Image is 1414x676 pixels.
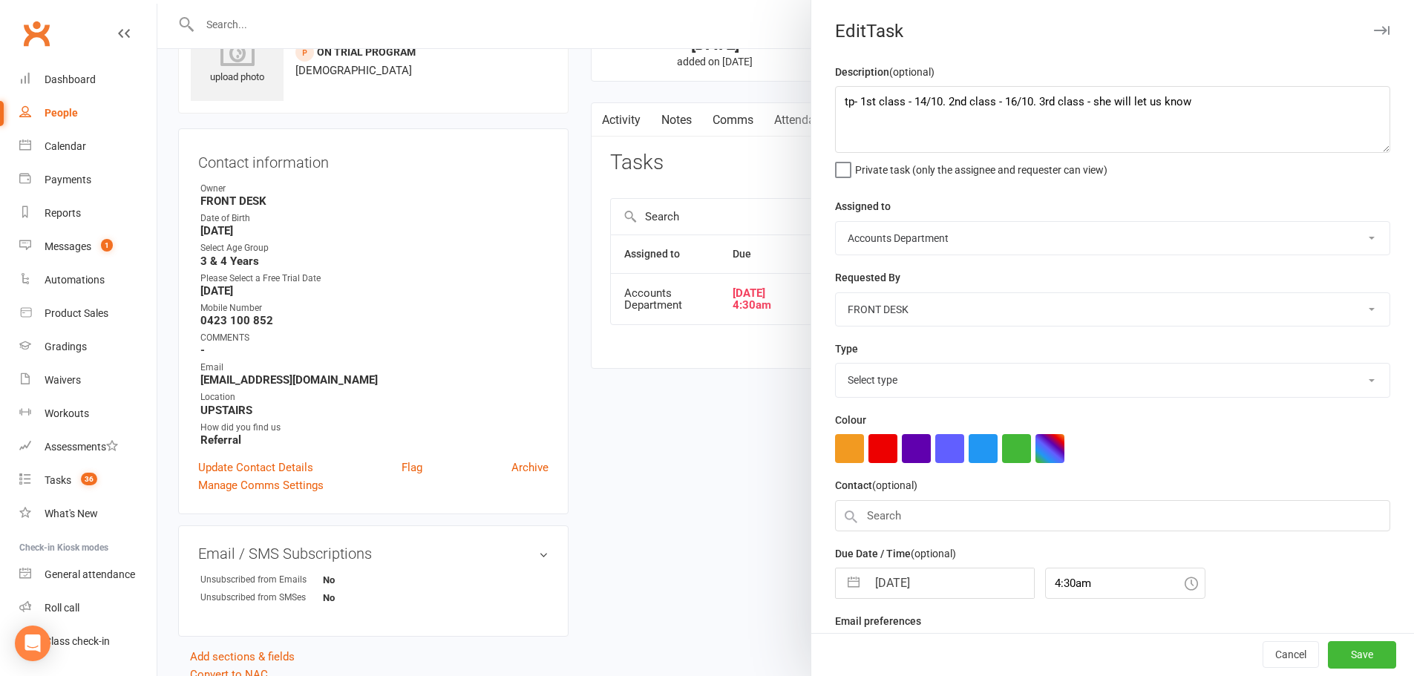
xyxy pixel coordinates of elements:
[872,479,917,491] small: (optional)
[811,21,1414,42] div: Edit Task
[45,73,96,85] div: Dashboard
[45,174,91,186] div: Payments
[45,140,86,152] div: Calendar
[45,568,135,580] div: General attendance
[1263,642,1319,669] button: Cancel
[835,500,1390,531] input: Search
[19,63,157,96] a: Dashboard
[19,197,157,230] a: Reports
[835,198,891,214] label: Assigned to
[19,163,157,197] a: Payments
[835,412,866,428] label: Colour
[19,297,157,330] a: Product Sales
[19,130,157,163] a: Calendar
[855,159,1107,176] span: Private task (only the assignee and requester can view)
[835,64,935,80] label: Description
[19,430,157,464] a: Assessments
[45,508,98,519] div: What's New
[45,441,118,453] div: Assessments
[911,548,956,559] small: (optional)
[19,625,157,658] a: Class kiosk mode
[45,474,71,486] div: Tasks
[19,397,157,430] a: Workouts
[19,497,157,531] a: What's New
[45,602,79,614] div: Roll call
[19,96,157,130] a: People
[45,635,110,647] div: Class check-in
[835,341,858,357] label: Type
[19,558,157,591] a: General attendance kiosk mode
[19,464,157,497] a: Tasks 36
[835,545,956,562] label: Due Date / Time
[15,626,50,661] div: Open Intercom Messenger
[101,239,113,252] span: 1
[19,263,157,297] a: Automations
[889,66,935,78] small: (optional)
[1328,642,1396,669] button: Save
[45,374,81,386] div: Waivers
[835,477,917,493] label: Contact
[45,341,87,352] div: Gradings
[835,269,900,286] label: Requested By
[45,407,89,419] div: Workouts
[45,107,78,119] div: People
[45,240,91,252] div: Messages
[45,307,108,319] div: Product Sales
[81,473,97,485] span: 36
[19,330,157,364] a: Gradings
[835,613,921,629] label: Email preferences
[45,274,105,286] div: Automations
[19,230,157,263] a: Messages 1
[45,207,81,219] div: Reports
[18,15,55,52] a: Clubworx
[19,364,157,397] a: Waivers
[19,591,157,625] a: Roll call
